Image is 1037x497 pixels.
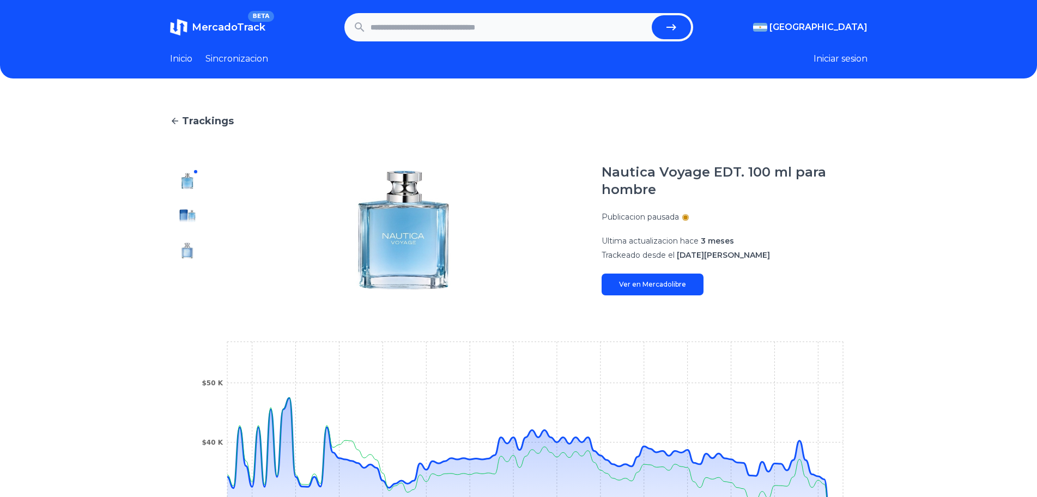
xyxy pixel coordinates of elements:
a: Inicio [170,52,192,65]
span: [GEOGRAPHIC_DATA] [769,21,868,34]
a: Sincronizacion [205,52,268,65]
span: Ultima actualizacion hace [602,236,699,246]
span: BETA [248,11,274,22]
a: Trackings [170,113,868,129]
img: Nautica Voyage EDT. 100 ml para hombre [179,207,196,225]
a: Ver en Mercadolibre [602,274,704,295]
button: Iniciar sesion [814,52,868,65]
button: [GEOGRAPHIC_DATA] [753,21,868,34]
img: MercadoTrack [170,19,187,36]
tspan: $40 K [202,439,223,446]
img: Nautica Voyage EDT. 100 ml para hombre [179,242,196,259]
span: [DATE][PERSON_NAME] [677,250,770,260]
span: MercadoTrack [192,21,265,33]
img: Nautica Voyage EDT. 100 ml para hombre [179,172,196,190]
p: Publicacion pausada [602,211,679,222]
a: MercadoTrackBETA [170,19,265,36]
h1: Nautica Voyage EDT. 100 ml para hombre [602,163,868,198]
span: Trackings [182,113,234,129]
span: 3 meses [701,236,734,246]
img: Argentina [753,23,767,32]
span: Trackeado desde el [602,250,675,260]
tspan: $50 K [202,379,223,387]
img: Nautica Voyage EDT. 100 ml para hombre [227,163,580,295]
